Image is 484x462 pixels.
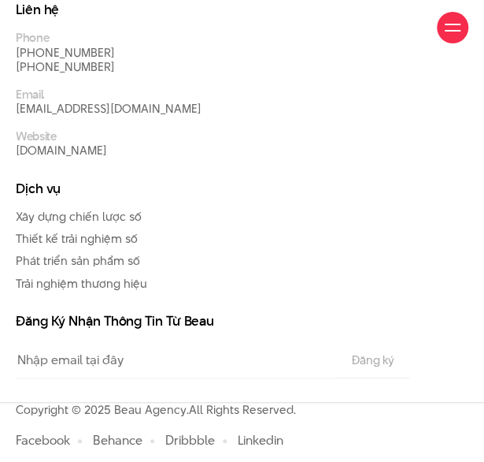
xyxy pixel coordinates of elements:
a: [EMAIL_ADDRESS][DOMAIN_NAME] [16,100,201,117]
input: Đăng ký [347,354,398,367]
a: Facebook [16,431,70,449]
a: [DOMAIN_NAME] [16,142,107,158]
a: Xây dựng chiến lược số [16,208,142,225]
small: Email [16,86,43,102]
a: Phát triển sản phẩm số [16,252,140,269]
a: Dribbble [165,431,215,449]
h3: Đăng Ký Nhận Thông Tin Từ Beau [16,315,409,328]
a: [PHONE_NUMBER] [16,58,115,75]
p: Copyright © 2025 Beau Agency. All Rights Reserved. [16,403,468,417]
h3: Dịch vụ [16,182,468,196]
input: Nhập email tại đây [16,342,336,378]
a: Thiết kế trải nghiệm số [16,230,138,247]
a: Behance [93,431,142,449]
a: Trải nghiệm thương hiệu [16,275,147,292]
small: Website [16,128,57,144]
a: Linkedin [238,431,283,449]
